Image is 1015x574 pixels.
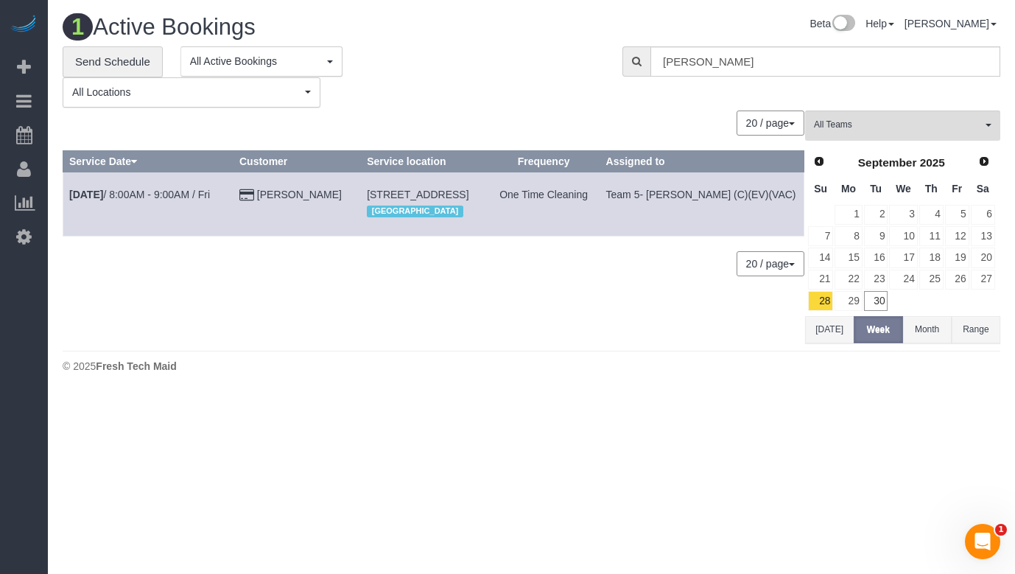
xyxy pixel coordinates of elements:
[835,248,862,267] a: 15
[809,18,855,29] a: Beta
[737,111,804,136] button: 20 / page
[835,291,862,311] a: 29
[945,248,969,267] a: 19
[63,77,320,108] button: All Locations
[971,205,995,225] a: 6
[809,152,829,172] a: Prev
[864,291,888,311] a: 30
[808,270,833,290] a: 21
[808,291,833,311] a: 28
[864,248,888,267] a: 16
[488,150,600,172] th: Frequency
[919,248,944,267] a: 18
[361,172,488,236] td: Service location
[971,270,995,290] a: 27
[919,226,944,246] a: 11
[361,150,488,172] th: Service location
[808,226,833,246] a: 7
[889,205,917,225] a: 3
[737,251,804,276] nav: Pagination navigation
[978,155,990,167] span: Next
[63,13,93,41] span: 1
[919,205,944,225] a: 4
[367,189,468,200] span: [STREET_ADDRESS]
[367,202,482,221] div: Location
[63,150,233,172] th: Service Date
[69,189,103,200] b: [DATE]
[814,183,827,195] span: Sunday
[835,270,862,290] a: 22
[889,226,917,246] a: 10
[971,226,995,246] a: 13
[808,248,833,267] a: 14
[63,359,1000,374] div: © 2025
[737,111,804,136] nav: Pagination navigation
[737,251,804,276] button: 20 / page
[831,15,855,34] img: New interface
[920,156,945,169] span: 2025
[977,183,989,195] span: Saturday
[945,205,969,225] a: 5
[835,226,862,246] a: 8
[864,205,888,225] a: 2
[889,270,917,290] a: 24
[600,172,804,236] td: Assigned to
[180,46,343,77] button: All Active Bookings
[600,150,804,172] th: Assigned to
[9,15,38,35] img: Automaid Logo
[805,316,854,343] button: [DATE]
[896,183,911,195] span: Wednesday
[805,111,1000,141] button: All Teams
[952,183,962,195] span: Friday
[488,172,600,236] td: Frequency
[919,270,944,290] a: 25
[239,190,254,200] i: Credit Card Payment
[889,248,917,267] a: 17
[971,248,995,267] a: 20
[650,46,1000,77] input: Enter the first 3 letters of the name to search
[257,189,342,200] a: [PERSON_NAME]
[870,183,882,195] span: Tuesday
[945,226,969,246] a: 12
[864,270,888,290] a: 23
[995,524,1007,536] span: 1
[233,150,360,172] th: Customer
[814,119,982,131] span: All Teams
[858,156,917,169] span: September
[841,183,856,195] span: Monday
[805,111,1000,133] ol: All Teams
[63,46,163,77] a: Send Schedule
[903,316,952,343] button: Month
[865,18,894,29] a: Help
[925,183,938,195] span: Thursday
[96,360,176,372] strong: Fresh Tech Maid
[965,524,1000,559] iframe: Intercom live chat
[190,54,323,69] span: All Active Bookings
[835,205,862,225] a: 1
[974,152,994,172] a: Next
[367,206,463,217] span: [GEOGRAPHIC_DATA]
[69,189,210,200] a: [DATE]/ 8:00AM - 9:00AM / Fri
[63,15,521,40] h1: Active Bookings
[233,172,360,236] td: Customer
[854,316,902,343] button: Week
[63,172,233,236] td: Schedule date
[905,18,997,29] a: [PERSON_NAME]
[945,270,969,290] a: 26
[72,85,301,99] span: All Locations
[952,316,1000,343] button: Range
[864,226,888,246] a: 9
[813,155,825,167] span: Prev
